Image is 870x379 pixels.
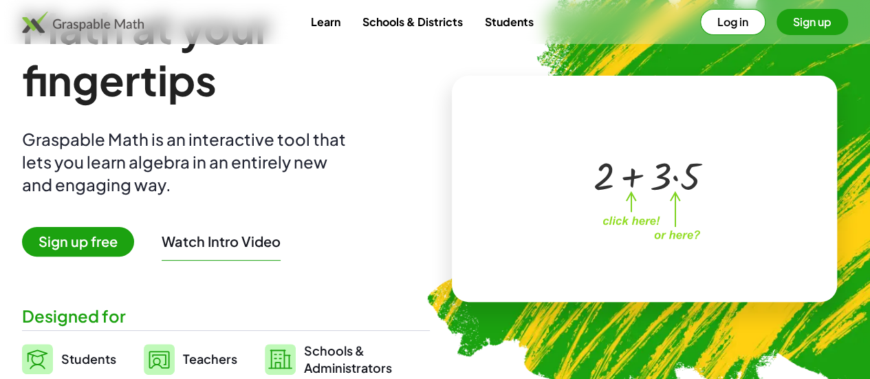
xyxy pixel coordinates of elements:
[299,9,351,34] a: Learn
[22,1,430,106] h1: Math at your fingertips
[22,342,116,376] a: Students
[61,351,116,367] span: Students
[162,232,281,250] button: Watch Intro Video
[265,342,392,376] a: Schools &Administrators
[144,342,237,376] a: Teachers
[22,128,352,196] div: Graspable Math is an interactive tool that lets you learn algebra in an entirely new and engaging...
[183,351,237,367] span: Teachers
[304,342,392,376] span: Schools & Administrators
[22,305,430,327] div: Designed for
[265,344,296,375] img: svg%3e
[22,344,53,374] img: svg%3e
[776,9,848,35] button: Sign up
[144,344,175,375] img: svg%3e
[700,9,765,35] button: Log in
[22,227,134,257] span: Sign up free
[351,9,473,34] a: Schools & Districts
[473,9,544,34] a: Students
